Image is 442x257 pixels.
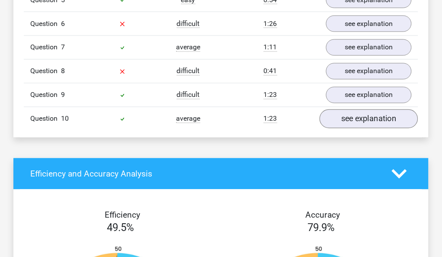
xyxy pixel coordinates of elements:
span: 9 [61,91,65,99]
span: 79.9% [308,222,335,234]
span: 7 [61,43,65,51]
span: 1:23 [264,115,277,123]
span: 1:26 [264,19,277,28]
span: Question [30,19,61,29]
span: 0:41 [264,67,277,76]
h4: Efficiency [30,210,215,220]
span: 1:23 [264,91,277,100]
span: Question [30,66,61,77]
span: difficult [177,91,200,100]
a: see explanation [320,109,418,128]
span: Question [30,114,61,124]
a: see explanation [326,63,412,80]
span: 49.5% [107,222,135,234]
a: see explanation [326,87,412,103]
a: see explanation [326,16,412,32]
span: Question [30,42,61,53]
span: average [176,43,200,52]
span: 10 [61,115,69,123]
span: 6 [61,19,65,28]
h4: Accuracy [231,210,415,220]
span: average [176,115,200,123]
span: Question [30,90,61,100]
span: 1:11 [264,43,277,52]
h4: Efficiency and Accuracy Analysis [30,169,379,179]
span: 8 [61,67,65,75]
a: see explanation [326,39,412,56]
span: difficult [177,67,200,76]
span: difficult [177,19,200,28]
